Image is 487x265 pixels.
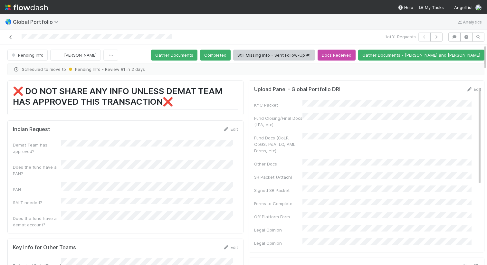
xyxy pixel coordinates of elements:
[151,50,197,61] button: Gather Documents
[418,4,444,11] a: My Tasks
[254,135,302,154] div: Fund Docs (CoLP, CoGS, PoA, LO, AML Forms, etc)
[254,102,302,108] div: KYC Packet
[233,50,315,61] button: Still Missing Info - Sent Follow-Up #1
[456,18,482,26] a: Analytics
[13,215,61,228] div: Does the fund have a demat account?
[223,245,238,250] a: Edit
[254,240,302,253] div: Legal Opinion Approved
[13,186,61,193] div: PAN
[385,33,416,40] span: 1 of 31 Requests
[64,52,97,58] span: [PERSON_NAME]
[254,174,302,180] div: SR Packet (Attach)
[13,244,76,251] h5: Key Info for Other Teams
[254,213,302,220] div: Off Platform Form
[13,19,62,25] span: Global Portfolio
[475,5,482,11] img: avatar_c584de82-e924-47af-9431-5c284c40472a.png
[13,142,61,155] div: Demat Team has approved?
[50,50,101,61] button: [PERSON_NAME]
[13,199,61,206] div: SALT needed?
[13,126,50,133] h5: Indian Request
[418,5,444,10] span: My Tasks
[56,52,62,58] img: avatar_c584de82-e924-47af-9431-5c284c40472a.png
[5,2,48,13] img: logo-inverted-e16ddd16eac7371096b0.svg
[254,115,302,128] div: Fund Closing/Final Docs (LPA, etc)
[398,4,413,11] div: Help
[67,67,125,72] span: Pending Info - Review #1
[13,66,479,72] span: Scheduled to move to in 2 days
[454,5,473,10] span: AngelList
[13,86,238,110] h1: ❌ DO NOT SHARE ANY INFO UNLESS DEMAT TEAM HAS APPROVED THIS TRANSACTION❌
[13,164,61,177] div: Does the fund have a PAN?
[318,50,356,61] button: Docs Received
[254,187,302,194] div: Signed SR Packet
[254,200,302,207] div: Forms to Complete
[254,227,302,233] div: Legal Opinion
[5,19,12,24] span: 🌎
[223,127,238,132] a: Edit
[254,86,340,93] h5: Upload Panel - Global Portfolio DRI
[466,87,481,92] a: Edit
[254,161,302,167] div: Other Docs
[200,50,231,61] button: Completed
[358,50,484,61] button: Gather Documents - [PERSON_NAME] and [PERSON_NAME]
